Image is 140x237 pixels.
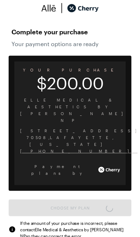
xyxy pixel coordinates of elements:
span: $200.00 [14,78,126,88]
img: svg%3e [41,3,56,14]
span: [PHONE_NUMBER] [20,148,120,154]
span: [STREET_ADDRESS] 70508 , LAFAYETTE , [US_STATE] [20,127,120,148]
span: Complete your purchase [11,26,129,38]
button: Choose My Plan [9,199,131,216]
img: svg%3e [9,226,16,233]
span: Elle Medical & Aesthetics by [PERSON_NAME] NP [20,97,120,124]
span: Your payment options are ready [11,40,129,47]
span: YOUR PURCHASE [14,65,126,75]
img: svg%3e [56,3,67,14]
span: Payment plans by [20,163,97,177]
img: cherry_black_logo-DrOE_MJI.svg [67,3,99,14]
img: cherry_white_logo-JPerc-yG.svg [98,164,120,175]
